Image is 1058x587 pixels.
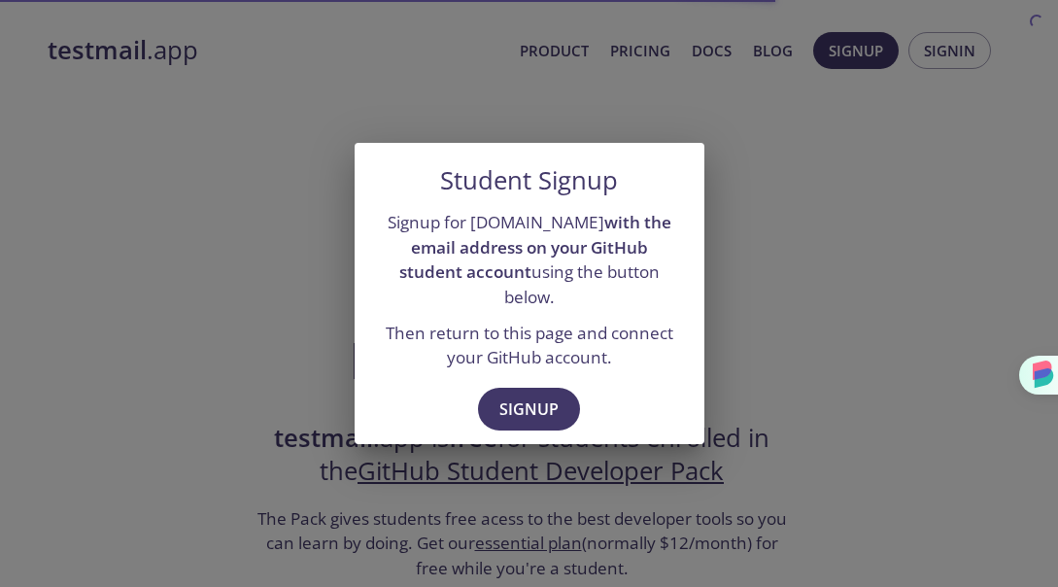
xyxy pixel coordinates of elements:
[440,166,618,195] h5: Student Signup
[478,388,580,431] button: Signup
[378,210,681,310] p: Signup for [DOMAIN_NAME] using the button below.
[399,211,671,283] strong: with the email address on your GitHub student account
[499,396,559,423] span: Signup
[378,321,681,370] p: Then return to this page and connect your GitHub account.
